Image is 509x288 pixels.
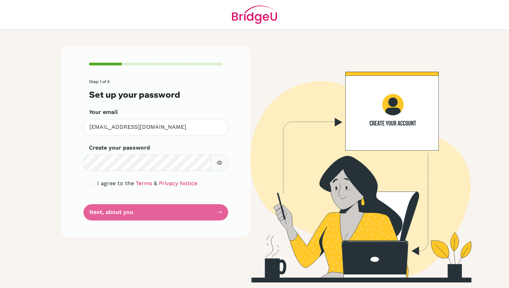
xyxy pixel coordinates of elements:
h3: Set up your password [89,90,223,100]
span: Step 1 of 4 [89,79,110,84]
span: I agree to the [97,180,134,187]
label: Create your password [89,144,150,152]
input: Insert your email* [83,119,228,135]
a: Privacy Notice [159,180,197,187]
a: Terms [136,180,152,187]
label: Your email [89,108,118,116]
span: & [154,180,157,187]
